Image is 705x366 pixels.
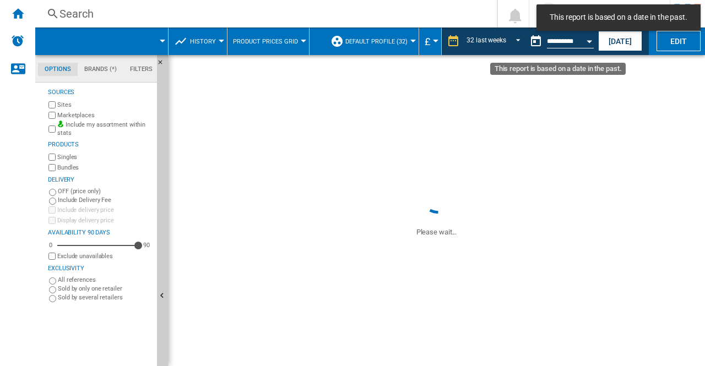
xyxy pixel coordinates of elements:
[657,31,701,51] button: Edit
[57,121,153,138] label: Include my assortment within stats
[48,217,56,224] input: Display delivery price
[48,122,56,136] input: Include my assortment within stats
[48,164,56,171] input: Bundles
[49,189,56,196] input: OFF (price only)
[546,12,691,23] span: This report is based on a date in the past.
[58,196,153,204] label: Include Delivery Fee
[49,277,56,285] input: All references
[46,241,55,249] div: 0
[57,121,64,127] img: mysite-bg-18x18.png
[78,63,123,76] md-tab-item: Brands (*)
[174,28,221,55] div: History
[48,253,56,260] input: Display delivery price
[416,228,457,236] ng-transclude: Please wait...
[345,38,408,45] span: Default profile (32)
[49,198,56,205] input: Include Delivery Fee
[190,38,216,45] span: History
[58,187,153,195] label: OFF (price only)
[59,6,468,21] div: Search
[58,276,153,284] label: All references
[123,63,159,76] md-tab-item: Filters
[48,101,56,108] input: Sites
[11,34,24,47] img: alerts-logo.svg
[579,30,599,50] button: Open calendar
[598,31,642,51] button: [DATE]
[57,206,153,214] label: Include delivery price
[48,176,153,184] div: Delivery
[57,111,153,119] label: Marketplaces
[49,295,56,302] input: Sold by several retailers
[57,153,153,161] label: Singles
[38,63,78,76] md-tab-item: Options
[57,252,153,260] label: Exclude unavailables
[157,55,170,75] button: Hide
[425,36,430,47] span: £
[48,206,56,214] input: Include delivery price
[57,216,153,225] label: Display delivery price
[190,28,221,55] button: History
[57,240,138,251] md-slider: Availability
[57,163,153,172] label: Bundles
[467,36,506,44] div: 32 last weeks
[525,30,547,52] button: md-calendar
[48,228,153,237] div: Availability 90 Days
[330,28,413,55] div: Default profile (32)
[345,28,413,55] button: Default profile (32)
[48,140,153,149] div: Products
[233,28,303,55] button: Product prices grid
[140,241,153,249] div: 90
[57,101,153,109] label: Sites
[48,154,56,161] input: Singles
[233,38,298,45] span: Product prices grid
[419,28,442,55] md-menu: Currency
[465,32,525,51] md-select: REPORTS.WIZARD.STEPS.REPORT.STEPS.REPORT_OPTIONS.PERIOD: 32 last weeks
[48,88,153,97] div: Sources
[58,293,153,302] label: Sold by several retailers
[49,286,56,293] input: Sold by only one retailer
[525,28,596,55] div: This report is based on a date in the past.
[48,264,153,273] div: Exclusivity
[48,112,56,119] input: Marketplaces
[58,285,153,293] label: Sold by only one retailer
[425,28,436,55] button: £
